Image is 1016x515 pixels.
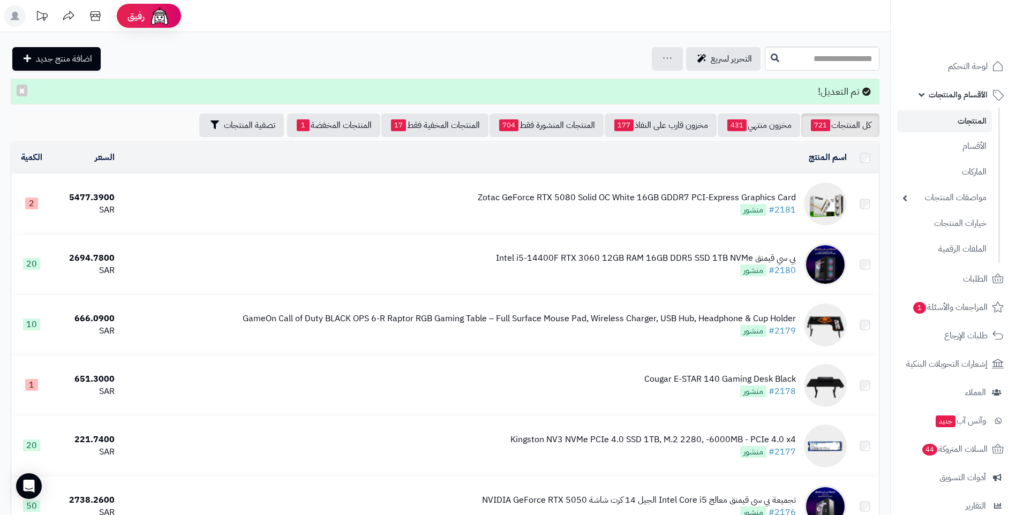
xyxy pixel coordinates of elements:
a: #2181 [769,203,796,216]
a: خيارات المنتجات [897,212,992,235]
div: 651.3000 [56,373,115,385]
div: تجميعة بي سي قيمنق معالج Intel Core i5 الجيل 14 كرت شاشة NVIDIA GeForce RTX 5050 [482,494,796,506]
span: جديد [936,415,955,427]
a: طلبات الإرجاع [897,323,1010,349]
div: 2738.2600 [56,494,115,506]
span: اضافة منتج جديد [36,52,92,65]
a: اسم المنتج [809,151,847,164]
a: المراجعات والأسئلة1 [897,294,1010,320]
div: SAR [56,446,115,458]
div: Kingston NV3 NVMe PCIe 4.0 SSD 1TB, M.2 2280, -6000MB - PCIe 4.0 x4 [510,434,796,446]
a: #2179 [769,324,796,337]
a: الطلبات [897,266,1010,292]
a: مخزون قارب على النفاذ177 [605,113,717,137]
a: الملفات الرقمية [897,238,992,261]
span: إشعارات التحويلات البنكية [906,357,988,372]
span: 721 [811,119,830,131]
div: SAR [56,385,115,398]
a: المنتجات [897,110,992,132]
span: الأقسام والمنتجات [929,87,988,102]
span: 2 [25,198,38,209]
span: تصفية المنتجات [224,119,275,132]
div: 5477.3900 [56,192,115,204]
a: لوحة التحكم [897,54,1010,79]
a: إشعارات التحويلات البنكية [897,351,1010,377]
span: 704 [499,119,518,131]
span: منشور [740,204,766,216]
a: المنتجات المخفضة1 [287,113,380,137]
a: المنتجات المخفية فقط17 [381,113,488,137]
a: #2178 [769,385,796,398]
img: logo-2.png [943,30,1006,52]
span: 177 [614,119,634,131]
span: لوحة التحكم [948,59,988,74]
a: #2177 [769,445,796,458]
img: Kingston NV3 NVMe PCIe 4.0 SSD 1TB, M.2 2280, -6000MB - PCIe 4.0 x4 [804,425,847,467]
a: العملاء [897,380,1010,405]
a: #2180 [769,264,796,277]
div: SAR [56,204,115,216]
a: الأقسام [897,135,992,158]
div: 221.7400 [56,434,115,446]
a: تحديثات المنصة [28,5,55,29]
button: تصفية المنتجات [199,113,284,137]
span: أدوات التسويق [939,470,986,485]
a: اضافة منتج جديد [12,47,101,71]
div: SAR [56,325,115,337]
span: 1 [297,119,310,131]
span: الطلبات [963,271,988,286]
img: Zotac GeForce RTX 5080 Solid OC White 16GB GDDR7 PCI-Express Graphics Card [804,183,847,225]
span: 20 [23,258,40,270]
div: SAR [56,264,115,277]
a: السلات المتروكة44 [897,436,1010,462]
div: Open Intercom Messenger [16,473,42,499]
div: Zotac GeForce RTX 5080 Solid OC White 16GB GDDR7 PCI-Express Graphics Card [478,192,796,204]
div: بي سي قيمنق Intel i5-14400F RTX 3060 12GB RAM 16GB DDR5 SSD 1TB NVMe [496,252,796,264]
span: 1 [25,379,38,391]
a: الكمية [21,151,42,164]
img: بي سي قيمنق Intel i5-14400F RTX 3060 12GB RAM 16GB DDR5 SSD 1TB NVMe [804,243,847,286]
img: GameOn Call of Duty BLACK OPS 6-R Raptor RGB Gaming Table – Full Surface Mouse Pad, Wireless Char... [804,304,847,346]
a: مواصفات المنتجات [897,186,992,209]
span: السلات المتروكة [921,442,988,457]
span: منشور [740,264,766,276]
a: التحرير لسريع [686,47,761,71]
a: أدوات التسويق [897,465,1010,490]
a: المنتجات المنشورة فقط704 [490,113,604,137]
span: 20 [23,440,40,451]
span: 44 [922,444,937,456]
span: المراجعات والأسئلة [912,300,988,315]
img: ai-face.png [149,5,170,27]
span: منشور [740,325,766,337]
a: وآتس آبجديد [897,408,1010,434]
span: منشور [740,446,766,458]
a: الماركات [897,161,992,184]
span: العملاء [965,385,986,400]
a: مخزون منتهي431 [718,113,800,137]
span: التحرير لسريع [711,52,752,65]
span: طلبات الإرجاع [944,328,988,343]
span: منشور [740,385,766,397]
div: Cougar E-STAR 140 Gaming Desk Black [644,373,796,385]
a: كل المنتجات721 [801,113,879,137]
span: التقارير [966,498,986,513]
button: × [17,85,27,96]
span: وآتس آب [935,413,986,428]
span: 17 [391,119,406,131]
div: 666.0900 [56,313,115,325]
span: 1 [913,302,926,314]
div: GameOn Call of Duty BLACK OPS 6-R Raptor RGB Gaming Table – Full Surface Mouse Pad, Wireless Char... [243,313,796,325]
span: 50 [23,500,40,512]
img: Cougar E-STAR 140 Gaming Desk Black [804,364,847,407]
span: رفيق [127,10,145,22]
a: السعر [95,151,115,164]
div: 2694.7800 [56,252,115,264]
span: 431 [727,119,747,131]
div: تم التعديل! [11,79,879,104]
span: 10 [23,319,40,330]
